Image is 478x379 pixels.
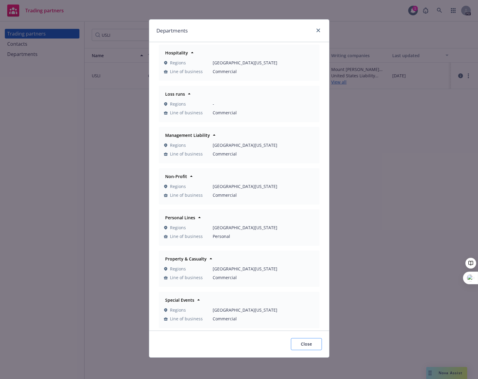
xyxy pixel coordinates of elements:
span: Commercial [213,316,314,322]
span: Close [301,341,312,347]
span: Regions [170,142,186,148]
span: [GEOGRAPHIC_DATA][US_STATE] [213,183,314,189]
span: Line of business [170,192,203,198]
span: Commercial [213,68,314,75]
h1: Departments [156,27,188,35]
span: [GEOGRAPHIC_DATA][US_STATE] [213,224,314,231]
span: [GEOGRAPHIC_DATA][US_STATE] [213,266,314,272]
strong: Personal Lines [165,215,195,220]
span: Regions [170,266,186,272]
strong: Loss runs [165,91,185,97]
span: Regions [170,183,186,189]
strong: Property & Casualty [165,256,207,262]
span: [GEOGRAPHIC_DATA][US_STATE] [213,307,314,313]
span: Line of business [170,151,203,157]
span: [GEOGRAPHIC_DATA][US_STATE] [213,60,314,66]
strong: Non-Profit [165,174,187,179]
span: Commercial [213,274,314,281]
strong: Hospitality [165,50,188,56]
span: Line of business [170,109,203,116]
span: Regions [170,60,186,66]
span: Regions [170,224,186,231]
span: [GEOGRAPHIC_DATA][US_STATE] [213,142,314,148]
span: Line of business [170,68,203,75]
span: Regions [170,307,186,313]
span: Regions [170,101,186,107]
span: Line of business [170,274,203,281]
a: close [315,27,322,34]
span: Line of business [170,233,203,239]
span: Commercial [213,109,314,116]
span: Line of business [170,316,203,322]
strong: Special Events [165,297,194,303]
strong: Management Liability [165,132,210,138]
span: - [213,101,314,107]
span: Commercial [213,192,314,198]
span: Personal [213,233,314,239]
span: Commercial [213,151,314,157]
button: Close [291,338,322,350]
